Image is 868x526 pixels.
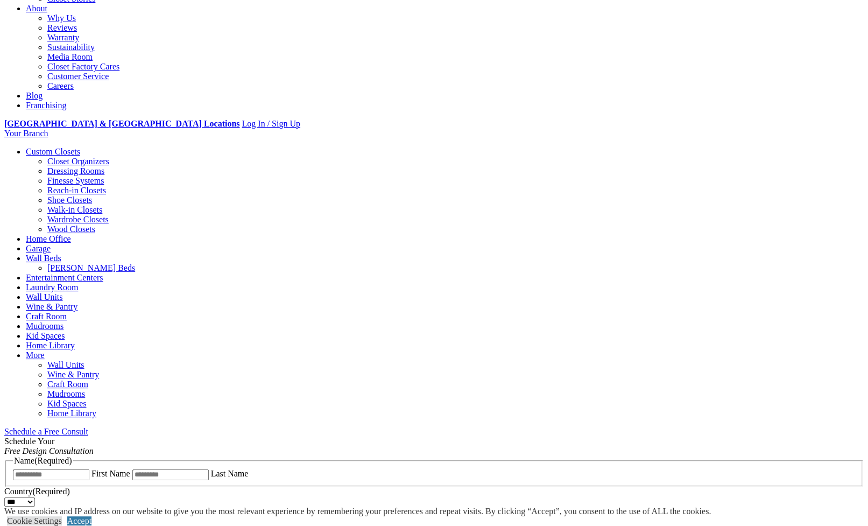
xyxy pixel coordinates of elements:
a: Careers [47,81,74,90]
a: Cookie Settings [7,516,62,525]
a: More menu text will display only on big screen [26,350,45,360]
a: Wine & Pantry [26,302,77,311]
span: (Required) [32,487,69,496]
em: Free Design Consultation [4,446,94,455]
a: Blog [26,91,43,100]
a: Kid Spaces [26,331,65,340]
a: Customer Service [47,72,109,81]
a: Why Us [47,13,76,23]
a: Wall Units [47,360,84,369]
a: Wall Beds [26,254,61,263]
a: Home Library [47,409,96,418]
a: Mudrooms [47,389,85,398]
legend: Name [13,456,73,466]
a: Garage [26,244,51,253]
a: Mudrooms [26,321,63,331]
label: First Name [91,469,130,478]
a: Warranty [47,33,79,42]
a: Reach-in Closets [47,186,106,195]
a: Closet Factory Cares [47,62,119,71]
a: Custom Closets [26,147,80,156]
a: Finesse Systems [47,176,104,185]
a: Media Room [47,52,93,61]
a: Laundry Room [26,283,78,292]
a: Sustainability [47,43,95,52]
a: Wine & Pantry [47,370,99,379]
a: [PERSON_NAME] Beds [47,263,135,272]
a: Kid Spaces [47,399,86,408]
a: Wardrobe Closets [47,215,109,224]
a: Craft Room [26,312,67,321]
a: Schedule a Free Consult (opens a dropdown menu) [4,427,88,436]
a: Wood Closets [47,225,95,234]
a: Home Office [26,234,71,243]
label: Country [4,487,70,496]
a: Reviews [47,23,77,32]
a: Log In / Sign Up [242,119,300,128]
a: Closet Organizers [47,157,109,166]
a: [GEOGRAPHIC_DATA] & [GEOGRAPHIC_DATA] Locations [4,119,239,128]
a: Walk-in Closets [47,205,102,214]
a: Craft Room [47,380,88,389]
a: Entertainment Centers [26,273,103,282]
label: Last Name [211,469,249,478]
a: About [26,4,47,13]
span: (Required) [34,456,72,465]
div: We use cookies and IP address on our website to give you the most relevant experience by remember... [4,507,711,516]
a: Shoe Closets [47,195,92,205]
span: Schedule Your [4,437,94,455]
a: Home Library [26,341,75,350]
a: Wall Units [26,292,62,301]
a: Accept [67,516,91,525]
a: Dressing Rooms [47,166,104,176]
a: Franchising [26,101,67,110]
a: Your Branch [4,129,48,138]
